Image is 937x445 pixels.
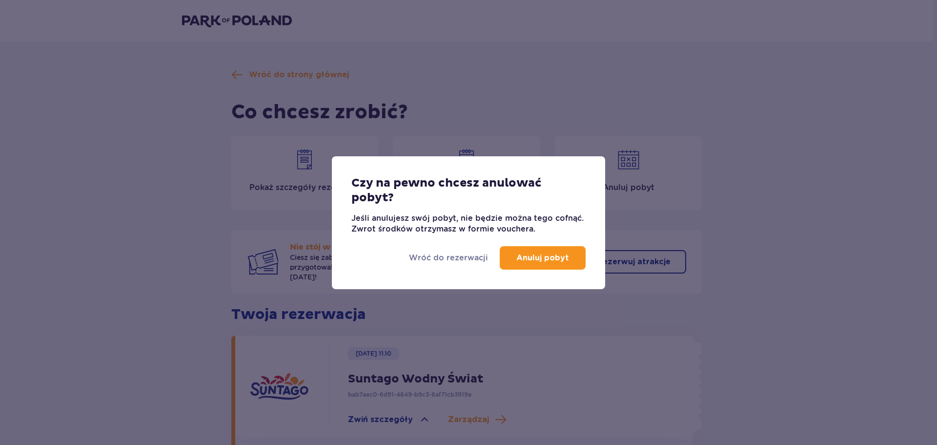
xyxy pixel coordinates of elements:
[500,246,586,270] button: Anuluj pobyt
[516,253,569,263] p: Anuluj pobyt
[351,213,586,234] p: Jeśli anulujesz swój pobyt, nie będzie można tego cofnąć. Zwrot środków otrzymasz w formie vouchera.
[351,176,586,205] p: Czy na pewno chcesz anulować pobyt?
[409,253,488,263] a: Wróć do rezerwacji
